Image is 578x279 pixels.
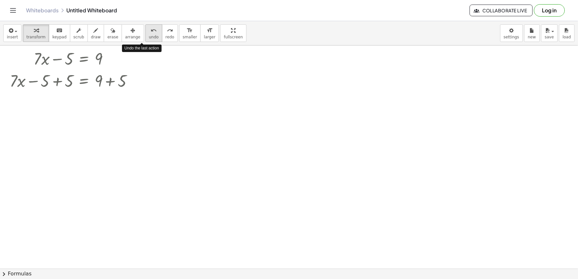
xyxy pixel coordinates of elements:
[49,24,70,42] button: keyboardkeypad
[179,24,201,42] button: format_sizesmaller
[470,5,533,16] button: Collaborate Live
[26,35,46,39] span: transform
[26,7,59,14] a: Whiteboards
[125,35,141,39] span: arrange
[545,35,554,39] span: save
[541,24,558,42] button: save
[559,24,575,42] button: load
[52,35,67,39] span: keypad
[207,27,213,34] i: format_size
[166,35,174,39] span: redo
[122,45,162,52] div: Undo the last action
[107,35,118,39] span: erase
[3,24,21,42] button: insert
[56,27,62,34] i: keyboard
[528,35,536,39] span: new
[104,24,122,42] button: erase
[23,24,49,42] button: transform
[145,24,162,42] button: undoundo
[220,24,246,42] button: fullscreen
[563,35,571,39] span: load
[183,35,197,39] span: smaller
[504,35,519,39] span: settings
[534,4,565,17] button: Log in
[524,24,540,42] button: new
[122,24,144,42] button: arrange
[74,35,84,39] span: scrub
[151,27,157,34] i: undo
[200,24,219,42] button: format_sizelarger
[204,35,215,39] span: larger
[162,24,178,42] button: redoredo
[87,24,104,42] button: draw
[224,35,243,39] span: fullscreen
[149,35,159,39] span: undo
[70,24,88,42] button: scrub
[91,35,101,39] span: draw
[187,27,193,34] i: format_size
[167,27,173,34] i: redo
[8,5,18,16] button: Toggle navigation
[7,35,18,39] span: insert
[475,7,527,13] span: Collaborate Live
[500,24,523,42] button: settings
